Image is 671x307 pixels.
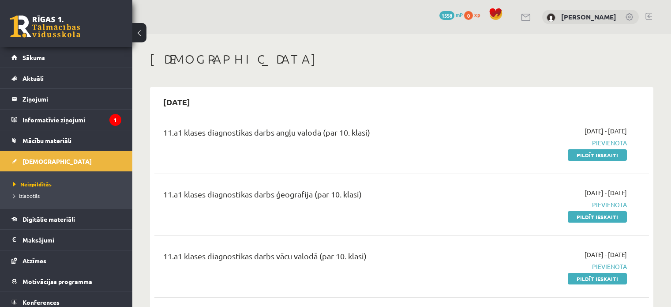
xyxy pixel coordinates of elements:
[163,188,468,205] div: 11.a1 klases diagnostikas darbs ģeogrāfijā (par 10. klasi)
[22,277,92,285] span: Motivācijas programma
[163,126,468,143] div: 11.a1 klases diagnostikas darbs angļu valodā (par 10. klasi)
[22,74,44,82] span: Aktuāli
[481,262,627,271] span: Pievienota
[13,192,124,200] a: Izlabotās
[568,211,627,223] a: Pildīt ieskaiti
[11,68,121,88] a: Aktuāli
[585,188,627,197] span: [DATE] - [DATE]
[11,47,121,68] a: Sākums
[22,136,71,144] span: Mācību materiāli
[22,298,60,306] span: Konferences
[561,12,616,21] a: [PERSON_NAME]
[464,11,473,20] span: 0
[585,126,627,136] span: [DATE] - [DATE]
[11,250,121,271] a: Atzīmes
[11,130,121,151] a: Mācību materiāli
[13,181,52,188] span: Neizpildītās
[150,52,653,67] h1: [DEMOGRAPHIC_DATA]
[11,230,121,250] a: Maksājumi
[481,138,627,148] span: Pievienota
[22,230,121,250] legend: Maksājumi
[464,11,484,18] a: 0 xp
[10,15,80,38] a: Rīgas 1. Tālmācības vidusskola
[439,11,463,18] a: 1558 mP
[585,250,627,259] span: [DATE] - [DATE]
[11,151,121,171] a: [DEMOGRAPHIC_DATA]
[439,11,454,20] span: 1558
[109,114,121,126] i: 1
[163,250,468,266] div: 11.a1 klases diagnostikas darbs vācu valodā (par 10. klasi)
[22,157,92,165] span: [DEMOGRAPHIC_DATA]
[22,110,121,130] legend: Informatīvie ziņojumi
[547,13,555,22] img: Elīna Antone
[22,89,121,109] legend: Ziņojumi
[22,53,45,61] span: Sākums
[11,209,121,229] a: Digitālie materiāli
[11,110,121,130] a: Informatīvie ziņojumi1
[568,273,627,284] a: Pildīt ieskaiti
[22,215,75,223] span: Digitālie materiāli
[11,89,121,109] a: Ziņojumi
[22,257,46,265] span: Atzīmes
[568,149,627,161] a: Pildīt ieskaiti
[13,180,124,188] a: Neizpildītās
[13,192,40,199] span: Izlabotās
[474,11,480,18] span: xp
[481,200,627,209] span: Pievienota
[154,91,199,112] h2: [DATE]
[456,11,463,18] span: mP
[11,271,121,292] a: Motivācijas programma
